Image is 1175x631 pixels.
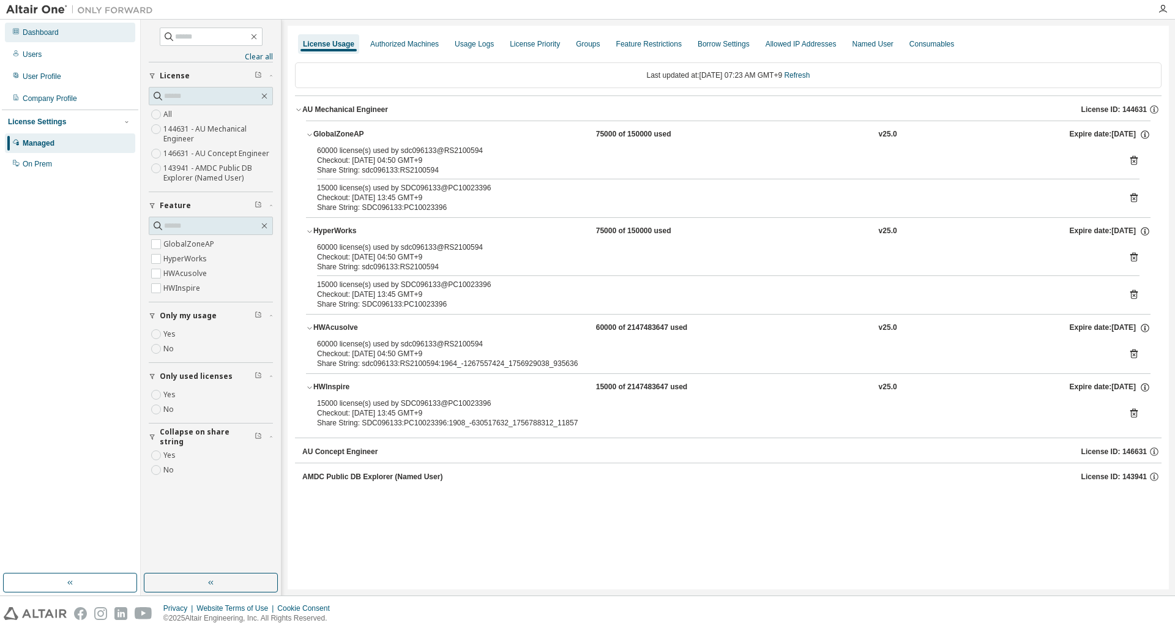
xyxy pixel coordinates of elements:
span: Clear filter [255,311,262,321]
div: Cookie Consent [277,603,337,613]
label: No [163,342,176,356]
span: Only my usage [160,311,217,321]
div: HWAcusolve [313,323,423,334]
div: Last updated at: [DATE] 07:23 AM GMT+9 [295,62,1162,88]
label: Yes [163,387,178,402]
a: Refresh [784,71,810,80]
div: v25.0 [879,323,897,334]
div: Share String: sdc096133:RS2100594 [317,262,1110,272]
div: HyperWorks [313,226,423,237]
div: 15000 of 2147483647 used [596,382,706,393]
img: altair_logo.svg [4,607,67,620]
span: Only used licenses [160,372,233,381]
span: Clear filter [255,432,262,442]
div: Feature Restrictions [616,39,682,49]
div: Checkout: [DATE] 13:45 GMT+9 [317,408,1110,418]
button: HyperWorks75000 of 150000 usedv25.0Expire date:[DATE] [306,218,1151,245]
label: HWInspire [163,281,203,296]
div: Share String: sdc096133:RS2100594 [317,165,1110,175]
div: Expire date: [DATE] [1070,323,1151,334]
div: Checkout: [DATE] 13:45 GMT+9 [317,289,1110,299]
button: HWAcusolve60000 of 2147483647 usedv25.0Expire date:[DATE] [306,315,1151,342]
button: AMDC Public DB Explorer (Named User)License ID: 143941 [302,463,1162,490]
label: HyperWorks [163,252,209,266]
div: AU Mechanical Engineer [302,105,388,114]
div: 15000 license(s) used by SDC096133@PC10023396 [317,398,1110,408]
div: Usage Logs [455,39,494,49]
div: Managed [23,138,54,148]
div: License Usage [303,39,354,49]
div: 60000 license(s) used by sdc096133@RS2100594 [317,339,1110,349]
label: All [163,107,174,122]
div: Expire date: [DATE] [1070,382,1151,393]
div: 15000 license(s) used by SDC096133@PC10023396 [317,183,1110,193]
div: Named User [852,39,893,49]
div: v25.0 [879,382,897,393]
button: Collapse on share string [149,424,273,450]
div: GlobalZoneAP [313,129,423,140]
div: Consumables [909,39,954,49]
div: License Settings [8,117,66,127]
span: Clear filter [255,201,262,211]
label: HWAcusolve [163,266,209,281]
div: 15000 license(s) used by SDC096133@PC10023396 [317,280,1110,289]
div: v25.0 [879,129,897,140]
div: Share String: SDC096133:PC10023396 [317,203,1110,212]
button: HWInspire15000 of 2147483647 usedv25.0Expire date:[DATE] [306,374,1151,401]
div: License Priority [510,39,560,49]
img: facebook.svg [74,607,87,620]
div: Checkout: [DATE] 04:50 GMT+9 [317,252,1110,262]
div: Groups [576,39,600,49]
label: Yes [163,448,178,463]
div: Expire date: [DATE] [1070,226,1151,237]
span: License ID: 144631 [1081,105,1147,114]
div: Share String: SDC096133:PC10023396:1908_-630517632_1756788312_11857 [317,418,1110,428]
div: 60000 license(s) used by sdc096133@RS2100594 [317,242,1110,252]
div: User Profile [23,72,61,81]
img: instagram.svg [94,607,107,620]
a: Clear all [149,52,273,62]
label: 143941 - AMDC Public DB Explorer (Named User) [163,161,273,185]
label: No [163,463,176,477]
div: Users [23,50,42,59]
span: License [160,71,190,81]
div: On Prem [23,159,52,169]
div: Checkout: [DATE] 04:50 GMT+9 [317,155,1110,165]
label: No [163,402,176,417]
label: Yes [163,327,178,342]
div: AMDC Public DB Explorer (Named User) [302,472,442,482]
div: Borrow Settings [698,39,750,49]
span: License ID: 143941 [1081,472,1147,482]
label: 146631 - AU Concept Engineer [163,146,272,161]
div: Checkout: [DATE] 13:45 GMT+9 [317,193,1110,203]
span: Collapse on share string [160,427,255,447]
button: Feature [149,192,273,219]
p: © 2025 Altair Engineering, Inc. All Rights Reserved. [163,613,337,624]
div: Company Profile [23,94,77,103]
button: AU Concept EngineerLicense ID: 146631 [302,438,1162,465]
div: Checkout: [DATE] 04:50 GMT+9 [317,349,1110,359]
div: HWInspire [313,382,423,393]
div: Share String: sdc096133:RS2100594:1964_-1267557424_1756929038_935636 [317,359,1110,368]
span: Clear filter [255,71,262,81]
div: AU Concept Engineer [302,447,378,457]
div: Privacy [163,603,196,613]
div: v25.0 [879,226,897,237]
label: GlobalZoneAP [163,237,217,252]
div: 60000 license(s) used by sdc096133@RS2100594 [317,146,1110,155]
div: 75000 of 150000 used [596,129,706,140]
span: Clear filter [255,372,262,381]
span: Feature [160,201,191,211]
div: Authorized Machines [370,39,439,49]
button: Only my usage [149,302,273,329]
img: linkedin.svg [114,607,127,620]
div: Allowed IP Addresses [766,39,837,49]
img: youtube.svg [135,607,152,620]
button: License [149,62,273,89]
span: License ID: 146631 [1081,447,1147,457]
img: Altair One [6,4,159,16]
div: Expire date: [DATE] [1070,129,1151,140]
label: 144631 - AU Mechanical Engineer [163,122,273,146]
div: 60000 of 2147483647 used [596,323,706,334]
div: Share String: SDC096133:PC10023396 [317,299,1110,309]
